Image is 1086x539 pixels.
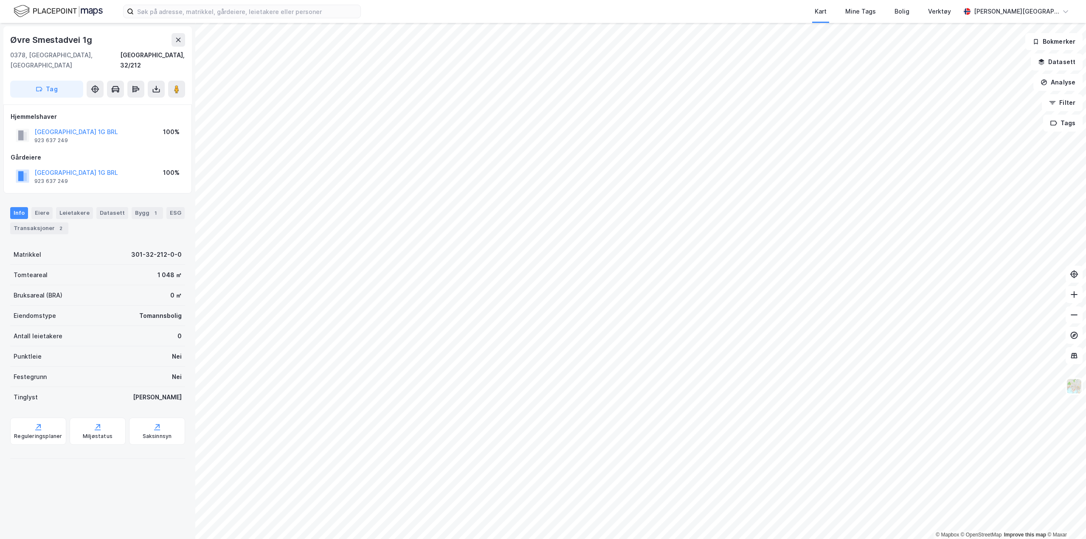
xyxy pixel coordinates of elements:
div: Tomannsbolig [139,311,182,321]
div: Datasett [96,207,128,219]
div: Matrikkel [14,250,41,260]
div: Miljøstatus [83,433,113,440]
div: 1 [151,209,160,217]
div: Eiere [31,207,53,219]
div: Øvre Smestadvei 1g [10,33,93,47]
div: 1 048 ㎡ [158,270,182,280]
div: Hjemmelshaver [11,112,185,122]
div: Bruksareal (BRA) [14,290,62,300]
div: Kart [815,6,827,17]
div: 301-32-212-0-0 [131,250,182,260]
div: Transaksjoner [10,222,68,234]
iframe: Chat Widget [1044,498,1086,539]
div: [GEOGRAPHIC_DATA], 32/212 [120,50,185,70]
div: ESG [166,207,185,219]
div: Eiendomstype [14,311,56,321]
div: [PERSON_NAME] [133,392,182,402]
div: Festegrunn [14,372,47,382]
div: 923 637 249 [34,178,68,185]
div: Nei [172,351,182,362]
div: Saksinnsyn [143,433,172,440]
button: Datasett [1031,53,1083,70]
div: Nei [172,372,182,382]
div: Info [10,207,28,219]
div: Punktleie [14,351,42,362]
div: [PERSON_NAME][GEOGRAPHIC_DATA] [974,6,1059,17]
div: Antall leietakere [14,331,62,341]
div: Gårdeiere [11,152,185,163]
div: Leietakere [56,207,93,219]
button: Bokmerker [1025,33,1083,50]
div: 0 [177,331,182,341]
img: Z [1066,378,1082,394]
div: 100% [163,168,180,178]
img: logo.f888ab2527a4732fd821a326f86c7f29.svg [14,4,103,19]
button: Tags [1043,115,1083,132]
div: Bygg [132,207,163,219]
a: OpenStreetMap [961,532,1002,538]
div: 0 ㎡ [170,290,182,300]
div: Mine Tags [845,6,876,17]
div: 2 [56,224,65,233]
a: Improve this map [1004,532,1046,538]
div: 100% [163,127,180,137]
div: Tinglyst [14,392,38,402]
div: Reguleringsplaner [14,433,62,440]
div: Bolig [895,6,909,17]
button: Analyse [1033,74,1083,91]
div: 923 637 249 [34,137,68,144]
div: Verktøy [928,6,951,17]
div: Tomteareal [14,270,48,280]
div: 0378, [GEOGRAPHIC_DATA], [GEOGRAPHIC_DATA] [10,50,120,70]
button: Filter [1042,94,1083,111]
a: Mapbox [936,532,959,538]
button: Tag [10,81,83,98]
input: Søk på adresse, matrikkel, gårdeiere, leietakere eller personer [134,5,360,18]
